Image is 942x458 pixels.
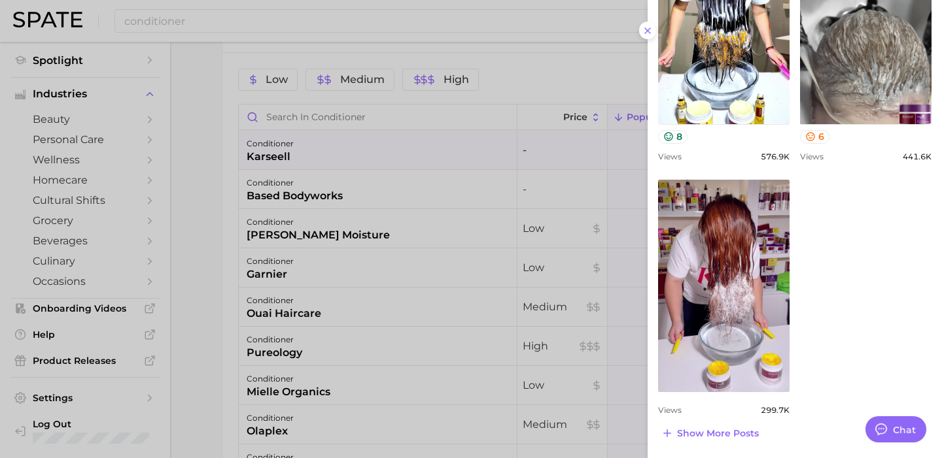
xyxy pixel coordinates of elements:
span: Views [658,152,682,161]
span: 576.9k [761,152,790,161]
span: 441.6k [903,152,932,161]
button: 8 [658,130,688,144]
button: 6 [800,130,829,144]
span: Views [800,152,824,161]
button: Show more posts [658,424,762,442]
span: Show more posts [677,428,759,439]
span: Views [658,405,682,415]
span: 299.7k [761,405,790,415]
